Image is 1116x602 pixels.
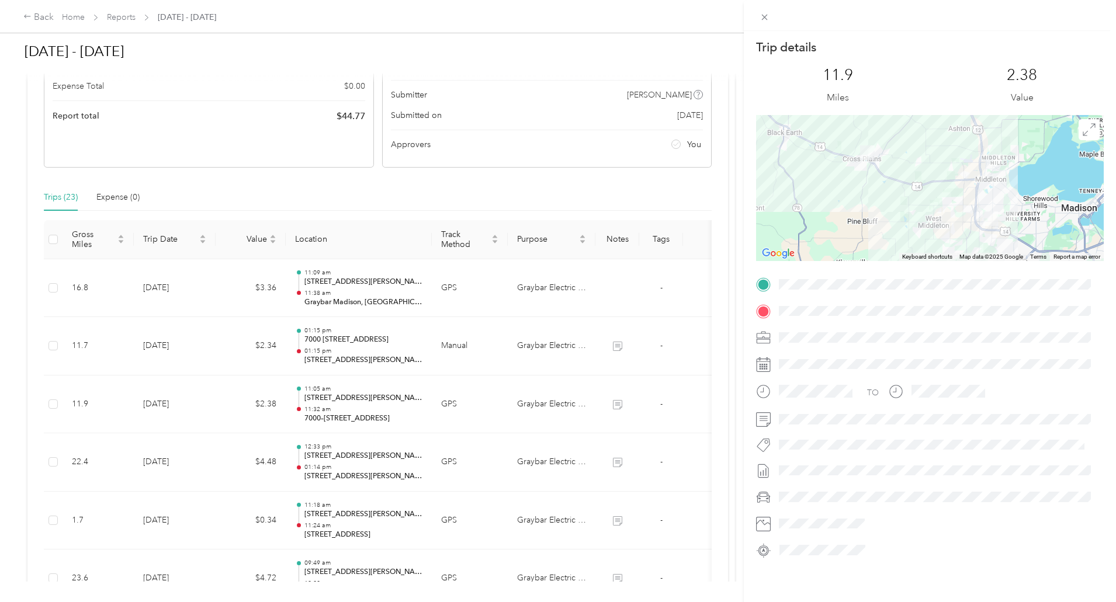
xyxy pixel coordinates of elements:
iframe: Everlance-gr Chat Button Frame [1051,537,1116,602]
a: Terms (opens in new tab) [1030,253,1046,260]
p: 11.9 [823,66,853,85]
button: Keyboard shortcuts [902,253,952,261]
span: Map data ©2025 Google [959,253,1023,260]
p: Value [1011,91,1034,105]
p: 2.38 [1007,66,1037,85]
a: Open this area in Google Maps (opens a new window) [759,246,798,261]
p: Miles [827,91,849,105]
div: TO [867,387,879,399]
img: Google [759,246,798,261]
a: Report a map error [1053,253,1100,260]
p: Trip details [756,39,816,55]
